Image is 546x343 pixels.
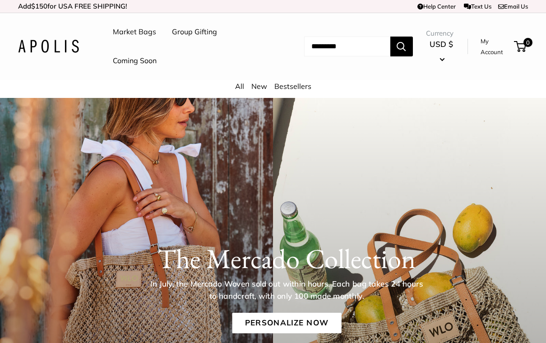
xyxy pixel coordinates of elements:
a: Group Gifting [172,25,217,39]
a: Bestsellers [274,82,311,91]
span: USD $ [430,39,453,49]
img: Apolis [18,40,79,53]
a: My Account [481,36,511,58]
a: All [235,82,244,91]
a: Text Us [464,3,491,10]
input: Search... [304,37,390,56]
a: Personalize Now [232,313,341,334]
span: Currency [426,27,457,40]
button: USD $ [426,37,457,66]
a: New [251,82,267,91]
a: 0 [515,41,526,52]
span: $150 [31,2,47,10]
button: Search [390,37,413,56]
a: Help Center [417,3,456,10]
a: Market Bags [113,25,156,39]
a: Email Us [498,3,528,10]
a: Coming Soon [113,54,157,68]
p: In July, the Mercado Woven sold out within hours. Each bag takes 24 hours to handcraft, with only... [148,278,426,302]
h1: The Mercado Collection [45,242,529,275]
span: 0 [523,38,532,47]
